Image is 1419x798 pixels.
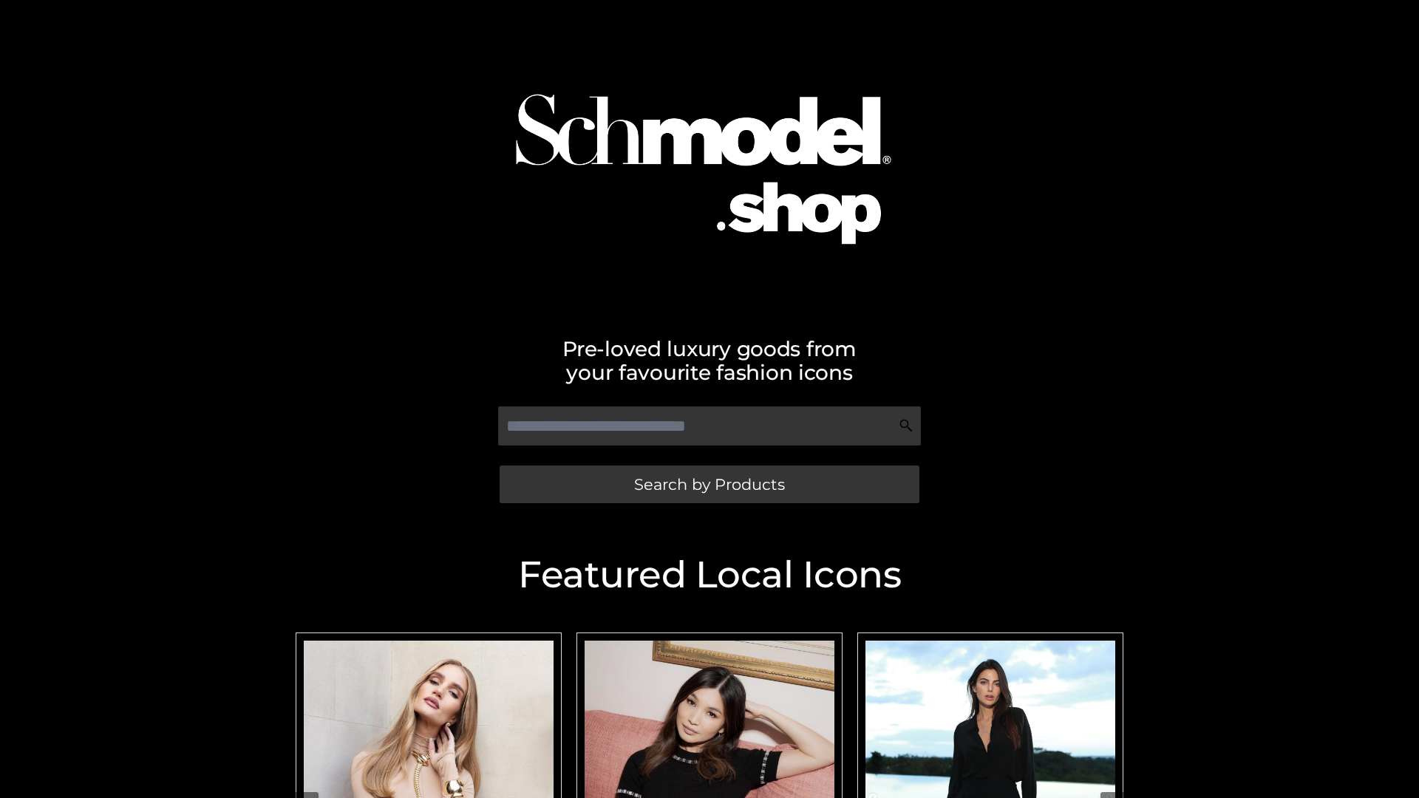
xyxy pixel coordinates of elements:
span: Search by Products [634,477,785,492]
a: Search by Products [500,465,919,503]
h2: Pre-loved luxury goods from your favourite fashion icons [288,337,1131,384]
img: Search Icon [899,418,913,433]
h2: Featured Local Icons​ [288,556,1131,593]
